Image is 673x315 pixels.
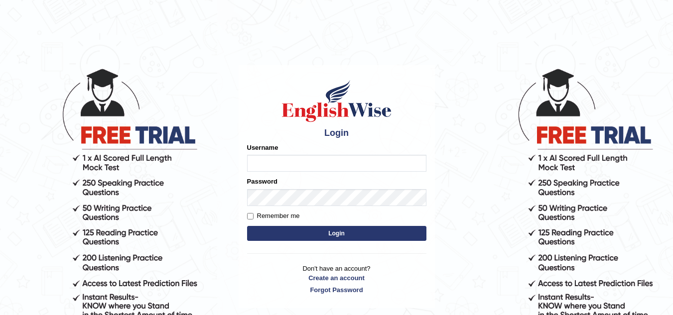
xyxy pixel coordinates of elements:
[247,177,277,186] label: Password
[247,211,300,221] label: Remember me
[247,226,426,241] button: Login
[247,143,278,152] label: Username
[247,273,426,283] a: Create an account
[247,213,254,219] input: Remember me
[247,285,426,295] a: Forgot Password
[247,264,426,295] p: Don't have an account?
[280,79,394,123] img: Logo of English Wise sign in for intelligent practice with AI
[247,128,426,138] h4: Login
